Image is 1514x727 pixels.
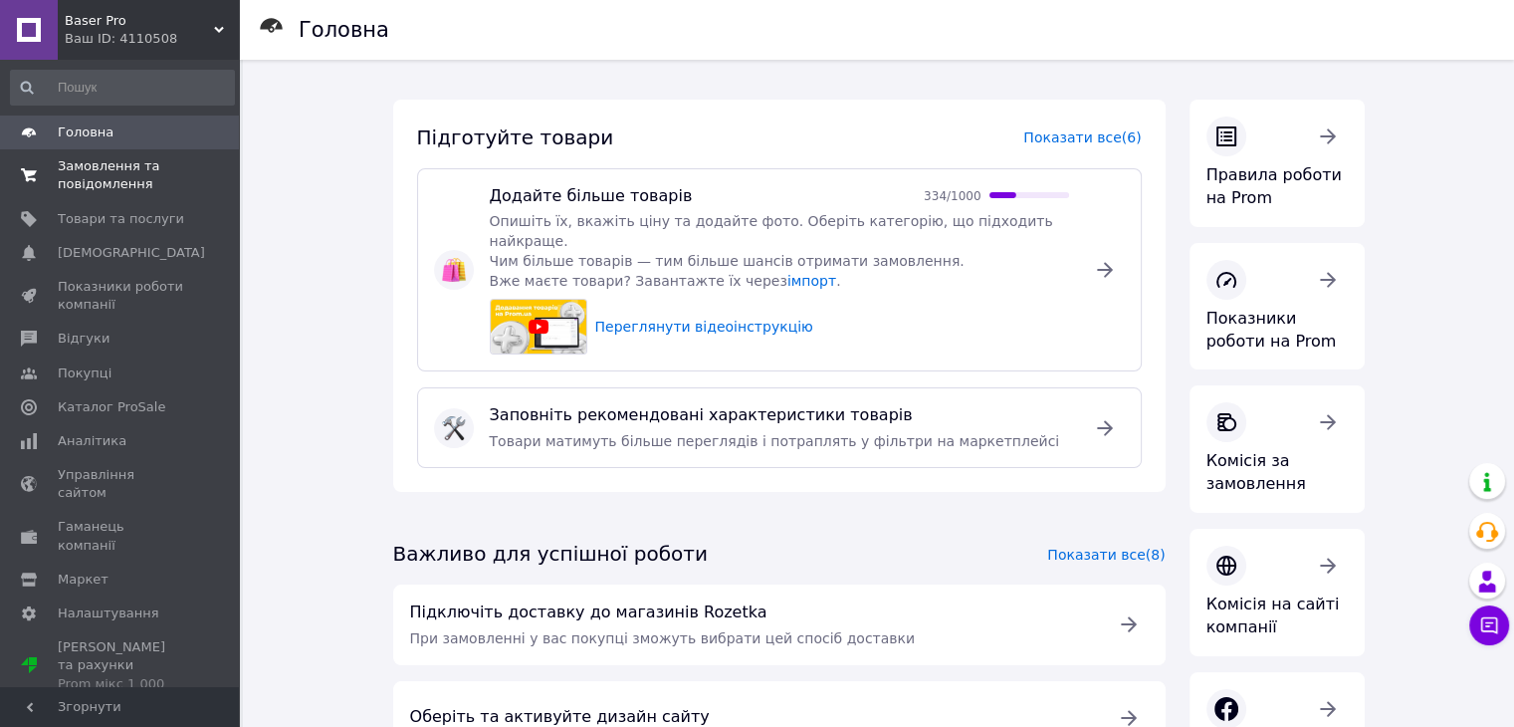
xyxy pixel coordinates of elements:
[490,273,841,289] span: Вже маєте товари? Завантажте їх через .
[442,416,466,440] img: :hammer_and_wrench:
[1047,547,1165,563] a: Показати все (8)
[58,210,184,228] span: Товари та послуги
[58,638,184,693] span: [PERSON_NAME] та рахунки
[58,432,126,450] span: Аналітика
[58,518,184,554] span: Гаманець компанії
[490,295,1069,359] a: video previewПереглянути відеоінструкцію
[1206,165,1342,207] span: Правила роботи на Prom
[1190,529,1365,656] a: Комісія на сайті компанії
[410,630,916,646] span: При замовленні у вас покупці зможуть вибрати цей спосіб доставки
[58,123,113,141] span: Головна
[65,30,239,48] div: Ваш ID: 4110508
[417,168,1142,372] a: :shopping_bags:Додайте більше товарів334/1000Опишіть їх, вкажіть ціну та додайте фото. Оберіть ка...
[58,605,159,622] span: Налаштування
[1469,606,1509,645] button: Чат з покупцем
[410,602,1093,624] span: Підключіть доставку до магазинів Rozetka
[490,299,587,355] img: video preview
[10,70,235,106] input: Пошук
[58,466,184,502] span: Управління сайтом
[490,433,1060,449] span: Товари матимуть більше переглядів і потраплять у фільтри на маркетплейсі
[490,185,693,208] span: Додайте більше товарів
[65,12,214,30] span: Baser Pro
[58,571,108,589] span: Маркет
[924,189,981,203] span: 334 / 1000
[299,18,389,42] h1: Головна
[595,319,813,335] span: Переглянути відеоінструкцію
[1206,595,1340,636] span: Комісія на сайті компанії
[490,253,965,269] span: Чим більше товарів — тим більше шансів отримати замовлення.
[417,387,1142,468] a: :hammer_and_wrench:Заповніть рекомендовані характеристики товарівТовари матимуть більше перегляді...
[1190,100,1365,227] a: Правила роботи на Prom
[58,330,109,348] span: Відгуки
[490,404,1069,427] span: Заповніть рекомендовані характеристики товарів
[1023,129,1141,145] a: Показати все (6)
[490,213,1053,249] span: Опишіть їх, вкажіть ціну та додайте фото. Оберіть категорію, що підходить найкраще.
[1206,309,1337,351] span: Показники роботи на Prom
[1190,243,1365,370] a: Показники роботи на Prom
[58,398,165,416] span: Каталог ProSale
[1190,385,1365,513] a: Комісія за замовлення
[393,542,708,566] span: Важливо для успішної роботи
[58,278,184,314] span: Показники роботи компанії
[58,675,184,693] div: Prom мікс 1 000
[1206,451,1306,493] span: Комісія за замовлення
[58,364,111,382] span: Покупці
[417,125,614,149] span: Підготуйте товари
[393,585,1166,665] a: Підключіть доставку до магазинів RozetkaПри замовленні у вас покупці зможуть вибрати цей спосіб д...
[58,244,205,262] span: [DEMOGRAPHIC_DATA]
[442,258,466,282] img: :shopping_bags:
[787,273,836,289] a: імпорт
[58,157,184,193] span: Замовлення та повідомлення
